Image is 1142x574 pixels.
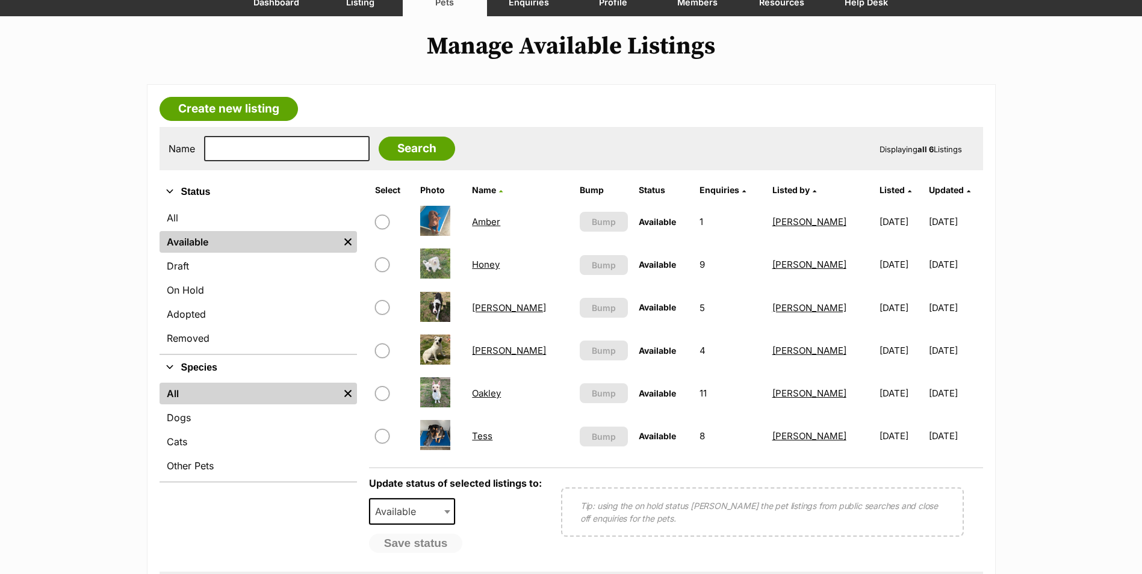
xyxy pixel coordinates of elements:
[472,259,500,270] a: Honey
[695,330,766,371] td: 4
[160,383,339,404] a: All
[639,259,676,270] span: Available
[160,207,357,229] a: All
[415,181,466,200] th: Photo
[580,212,628,232] button: Bump
[580,499,945,525] p: Tip: using the on hold status [PERSON_NAME] the pet listings from public searches and close off e...
[700,185,746,195] a: Enquiries
[772,216,846,227] a: [PERSON_NAME]
[169,143,195,154] label: Name
[575,181,633,200] th: Bump
[160,407,357,428] a: Dogs
[160,327,357,349] a: Removed
[880,144,962,154] span: Displaying Listings
[339,383,357,404] a: Remove filter
[580,341,628,360] button: Bump
[929,185,970,195] a: Updated
[369,534,463,553] button: Save status
[369,498,456,525] span: Available
[695,415,766,457] td: 8
[160,360,357,375] button: Species
[917,144,934,154] strong: all 6
[472,185,496,195] span: Name
[639,345,676,356] span: Available
[160,303,357,325] a: Adopted
[929,330,982,371] td: [DATE]
[160,455,357,477] a: Other Pets
[875,201,928,242] td: [DATE]
[160,97,298,121] a: Create new listing
[160,380,357,481] div: Species
[592,259,616,271] span: Bump
[472,345,546,356] a: [PERSON_NAME]
[772,345,846,356] a: [PERSON_NAME]
[772,302,846,313] a: [PERSON_NAME]
[639,217,676,227] span: Available
[472,387,501,399] a: Oakley
[472,216,500,227] a: Amber
[639,302,676,312] span: Available
[772,259,846,270] a: [PERSON_NAME]
[929,201,982,242] td: [DATE]
[580,298,628,318] button: Bump
[695,372,766,414] td: 11
[929,372,982,414] td: [DATE]
[695,244,766,285] td: 9
[370,181,415,200] th: Select
[592,215,616,228] span: Bump
[370,503,428,520] span: Available
[695,201,766,242] td: 1
[929,287,982,329] td: [DATE]
[772,387,846,399] a: [PERSON_NAME]
[880,185,911,195] a: Listed
[639,431,676,441] span: Available
[772,185,810,195] span: Listed by
[160,279,357,301] a: On Hold
[695,287,766,329] td: 5
[592,387,616,400] span: Bump
[880,185,905,195] span: Listed
[929,244,982,285] td: [DATE]
[160,431,357,452] a: Cats
[592,430,616,443] span: Bump
[160,205,357,354] div: Status
[369,477,542,489] label: Update status of selected listings to:
[772,185,816,195] a: Listed by
[472,430,492,442] a: Tess
[580,255,628,275] button: Bump
[379,137,455,161] input: Search
[472,302,546,313] a: [PERSON_NAME]
[160,255,357,277] a: Draft
[929,185,964,195] span: Updated
[160,184,357,200] button: Status
[580,383,628,403] button: Bump
[634,181,694,200] th: Status
[875,287,928,329] td: [DATE]
[700,185,739,195] span: translation missing: en.admin.listings.index.attributes.enquiries
[339,231,357,253] a: Remove filter
[772,430,846,442] a: [PERSON_NAME]
[160,231,339,253] a: Available
[875,330,928,371] td: [DATE]
[875,415,928,457] td: [DATE]
[472,185,503,195] a: Name
[639,388,676,398] span: Available
[592,344,616,357] span: Bump
[929,415,982,457] td: [DATE]
[875,372,928,414] td: [DATE]
[875,244,928,285] td: [DATE]
[580,427,628,446] button: Bump
[592,301,616,314] span: Bump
